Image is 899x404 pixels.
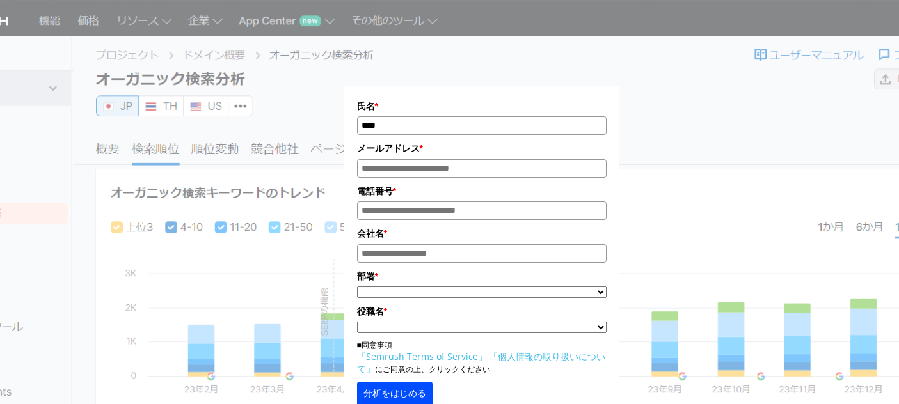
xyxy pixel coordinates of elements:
[357,350,605,375] a: 「個人情報の取り扱いについて」
[357,226,607,240] label: 会社名
[357,141,607,155] label: メールアドレス
[357,99,607,113] label: 氏名
[357,304,607,318] label: 役職名
[357,184,607,198] label: 電話番号
[357,339,607,375] p: ■同意事項 にご同意の上、クリックください
[357,269,607,283] label: 部署
[357,350,487,362] a: 「Semrush Terms of Service」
